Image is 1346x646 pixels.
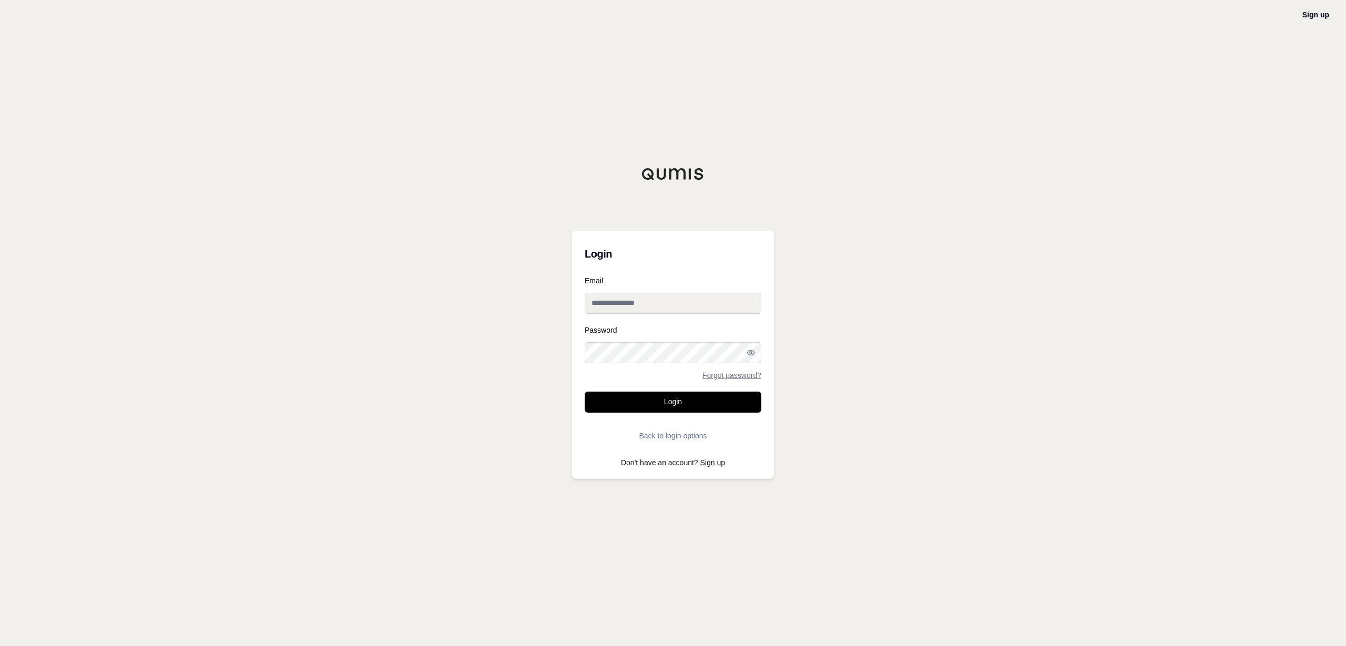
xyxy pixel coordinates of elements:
button: Back to login options [585,425,761,446]
label: Password [585,326,761,334]
a: Forgot password? [702,372,761,379]
a: Sign up [700,458,725,467]
p: Don't have an account? [585,459,761,466]
label: Email [585,277,761,284]
h3: Login [585,243,761,264]
img: Qumis [641,168,705,180]
button: Login [585,392,761,413]
a: Sign up [1302,11,1329,19]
